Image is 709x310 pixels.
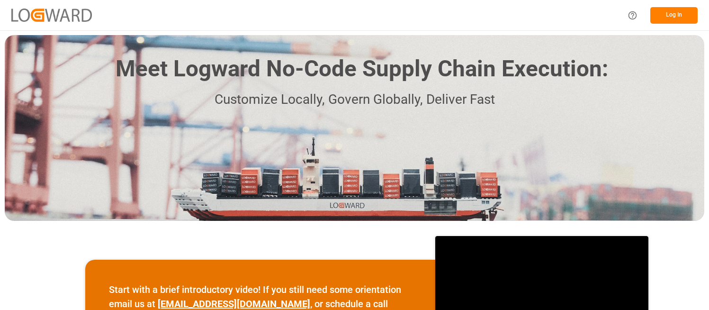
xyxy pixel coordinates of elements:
h1: Meet Logward No-Code Supply Chain Execution: [116,52,608,86]
button: Log In [650,7,698,24]
a: [EMAIL_ADDRESS][DOMAIN_NAME] [158,298,310,310]
button: Help Center [622,5,643,26]
img: Logward_new_orange.png [11,9,92,21]
p: Customize Locally, Govern Globally, Deliver Fast [101,89,608,110]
